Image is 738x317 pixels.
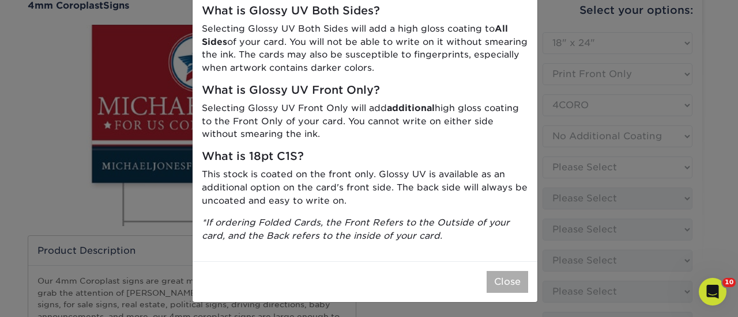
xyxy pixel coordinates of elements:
[202,168,528,207] p: This stock is coated on the front only. Glossy UV is available as an additional option on the car...
[202,217,510,241] i: *If ordering Folded Cards, the Front Refers to the Outside of your card, and the Back refers to t...
[202,150,528,163] h5: What is 18pt C1S?
[202,102,528,141] p: Selecting Glossy UV Front Only will add high gloss coating to the Front Only of your card. You ca...
[387,102,435,113] strong: additional
[699,278,726,305] iframe: Intercom live chat
[202,22,528,75] p: Selecting Glossy UV Both Sides will add a high gloss coating to of your card. You will not be abl...
[722,278,736,287] span: 10
[487,271,528,293] button: Close
[202,84,528,97] h5: What is Glossy UV Front Only?
[202,5,528,18] h5: What is Glossy UV Both Sides?
[202,23,508,47] strong: All Sides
